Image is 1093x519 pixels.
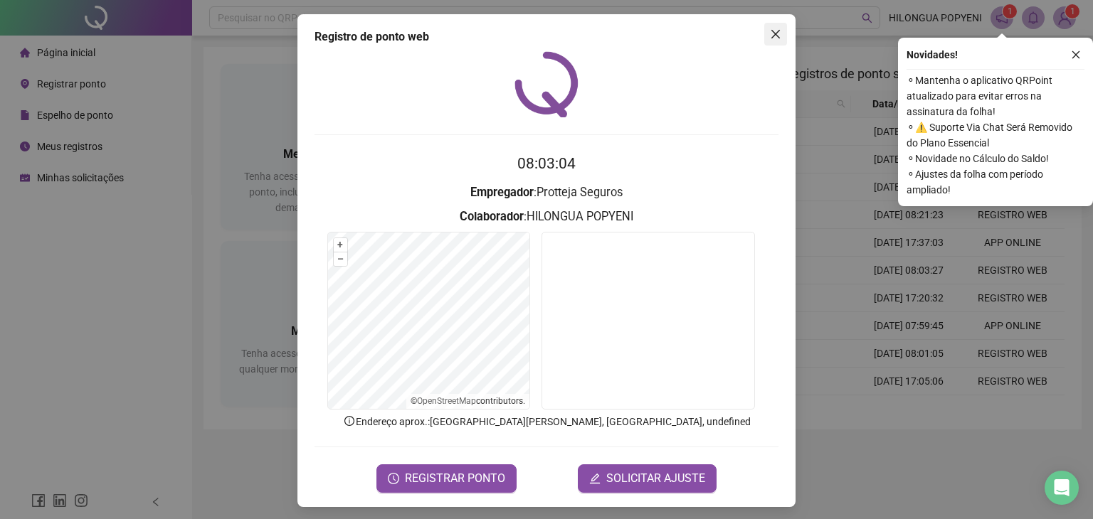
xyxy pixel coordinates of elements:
[460,210,524,223] strong: Colaborador
[411,396,525,406] li: © contributors.
[907,166,1084,198] span: ⚬ Ajustes da folha com período ampliado!
[907,47,958,63] span: Novidades !
[764,23,787,46] button: Close
[376,464,517,493] button: REGISTRAR PONTO
[907,73,1084,119] span: ⚬ Mantenha o aplicativo QRPoint atualizado para evitar erros na assinatura da folha!
[514,51,579,117] img: QRPoint
[334,238,347,252] button: +
[1071,50,1081,60] span: close
[606,470,705,487] span: SOLICITAR AJUSTE
[343,414,356,427] span: info-circle
[517,155,576,172] time: 08:03:04
[770,28,781,40] span: close
[907,151,1084,166] span: ⚬ Novidade no Cálculo do Saldo!
[388,473,399,484] span: clock-circle
[578,464,717,493] button: editSOLICITAR AJUSTE
[315,208,778,226] h3: : HILONGUA POPYENI
[334,252,347,266] button: –
[589,473,601,484] span: edit
[470,186,534,199] strong: Empregador
[907,119,1084,151] span: ⚬ ⚠️ Suporte Via Chat Será Removido do Plano Essencial
[315,183,778,202] h3: : Protteja Seguros
[315,28,778,46] div: Registro de ponto web
[315,414,778,429] p: Endereço aprox. : [GEOGRAPHIC_DATA][PERSON_NAME], [GEOGRAPHIC_DATA], undefined
[405,470,505,487] span: REGISTRAR PONTO
[1045,471,1079,505] div: Open Intercom Messenger
[417,396,476,406] a: OpenStreetMap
